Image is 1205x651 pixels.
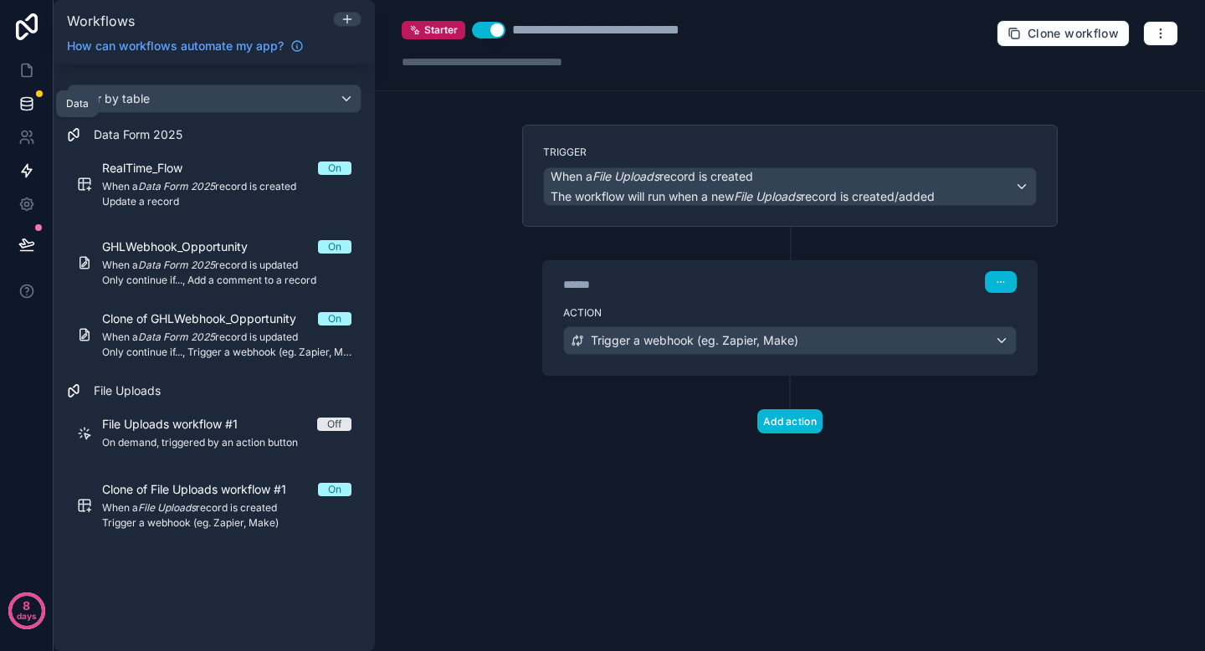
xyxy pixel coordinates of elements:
[997,20,1130,47] button: Clone workflow
[551,189,935,203] span: The workflow will run when a new record is created/added
[60,38,310,54] a: How can workflows automate my app?
[734,189,801,203] em: File Uploads
[67,13,135,29] span: Workflows
[563,326,1017,355] button: Trigger a webhook (eg. Zapier, Make)
[66,97,89,110] div: Data
[543,146,1037,159] label: Trigger
[424,23,458,37] span: Starter
[23,597,30,614] p: 8
[591,332,798,349] span: Trigger a webhook (eg. Zapier, Make)
[563,306,1017,320] label: Action
[551,168,753,185] span: When a record is created
[757,409,823,433] button: Add action
[1028,26,1119,41] span: Clone workflow
[592,169,659,183] em: File Uploads
[67,38,284,54] span: How can workflows automate my app?
[543,167,1037,206] button: When aFile Uploadsrecord is createdThe workflow will run when a newFile Uploadsrecord is created/...
[17,604,37,628] p: days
